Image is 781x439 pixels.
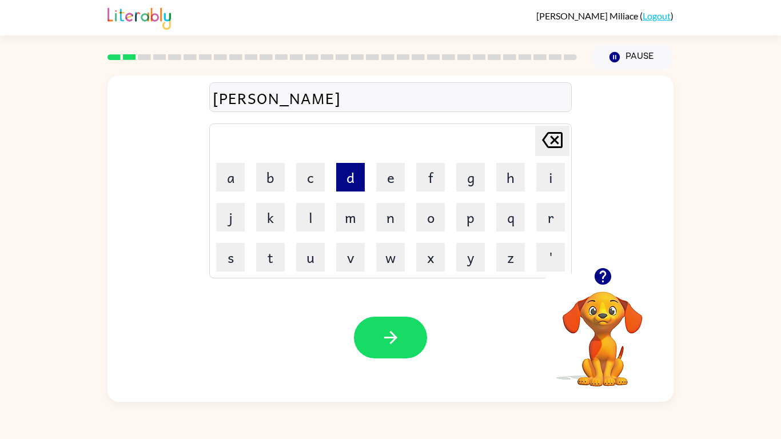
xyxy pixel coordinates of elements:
[336,203,365,232] button: m
[256,243,285,272] button: t
[643,10,671,21] a: Logout
[536,10,674,21] div: ( )
[107,5,171,30] img: Literably
[496,163,525,191] button: h
[416,243,445,272] button: x
[376,203,405,232] button: n
[496,243,525,272] button: z
[256,203,285,232] button: k
[536,10,640,21] span: [PERSON_NAME] Miliace
[591,44,674,70] button: Pause
[376,243,405,272] button: w
[213,86,568,110] div: [PERSON_NAME]
[416,163,445,191] button: f
[456,163,485,191] button: g
[296,163,325,191] button: c
[376,163,405,191] button: e
[336,163,365,191] button: d
[545,274,660,388] video: Your browser must support playing .mp4 files to use Literably. Please try using another browser.
[456,203,485,232] button: p
[296,243,325,272] button: u
[496,203,525,232] button: q
[216,243,245,272] button: s
[296,203,325,232] button: l
[536,163,565,191] button: i
[456,243,485,272] button: y
[336,243,365,272] button: v
[216,163,245,191] button: a
[416,203,445,232] button: o
[536,203,565,232] button: r
[256,163,285,191] button: b
[536,243,565,272] button: '
[216,203,245,232] button: j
